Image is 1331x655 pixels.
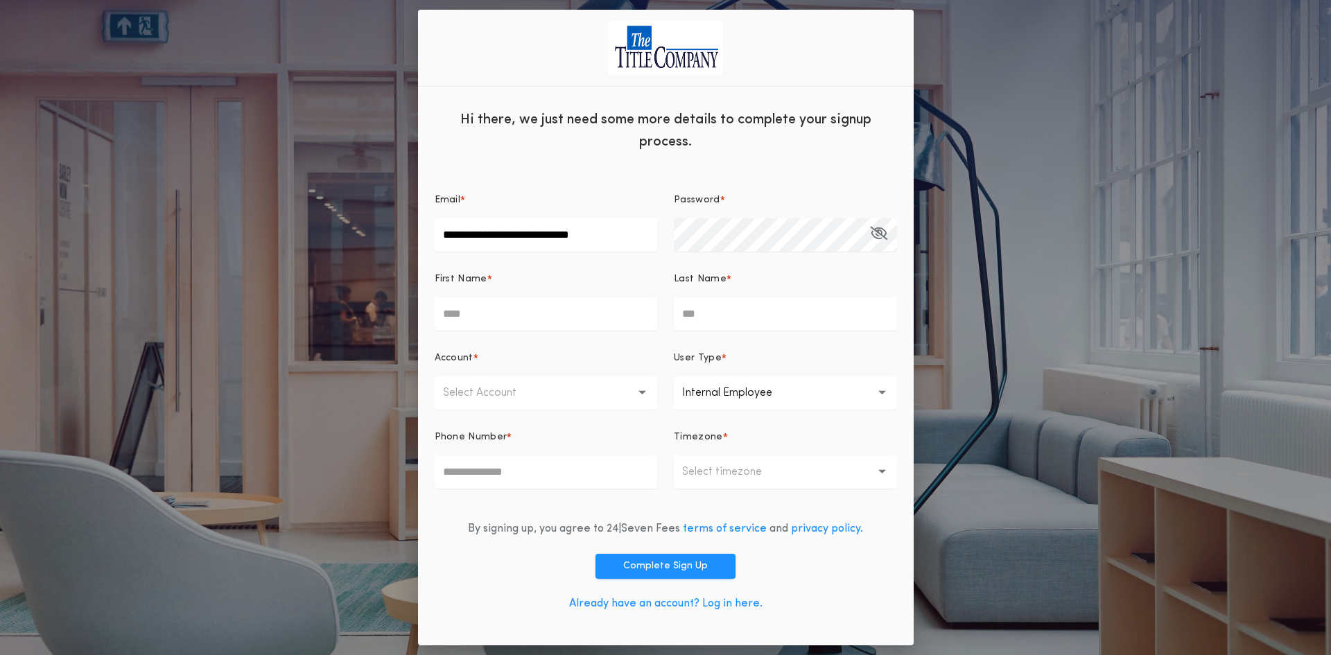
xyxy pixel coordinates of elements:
p: Timezone [674,430,723,444]
input: Email* [435,218,658,252]
p: User Type [674,351,722,365]
p: Password [674,193,720,207]
p: Select Account [443,385,539,401]
a: Already have an account? Log in here. [569,598,763,609]
input: First Name* [435,297,658,331]
p: Email [435,193,461,207]
a: privacy policy. [791,523,863,534]
a: terms of service [683,523,767,534]
button: Select timezone [674,455,897,489]
p: Select timezone [682,464,784,480]
input: Password* [674,218,897,252]
div: Hi there, we just need some more details to complete your signup process. [418,98,914,160]
img: logo [609,21,722,74]
p: First Name [435,272,487,286]
p: Account [435,351,473,365]
div: By signing up, you agree to 24|Seven Fees and [468,521,863,537]
button: Select Account [435,376,658,410]
input: Last Name* [674,297,897,331]
p: Last Name [674,272,727,286]
button: Password* [870,218,887,252]
p: Phone Number [435,430,507,444]
p: Internal Employee [682,385,794,401]
input: Phone Number* [435,455,658,489]
button: Complete Sign Up [595,554,736,579]
button: Internal Employee [674,376,897,410]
